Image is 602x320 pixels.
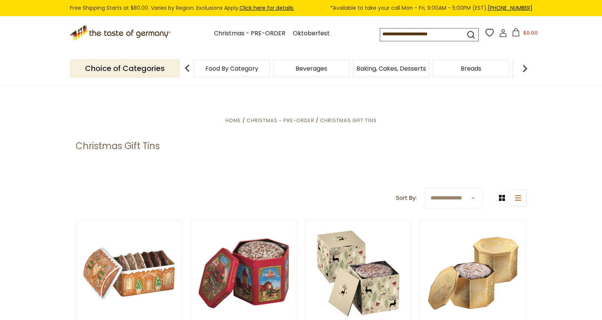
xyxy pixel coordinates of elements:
a: Breads [461,66,481,71]
a: Home [225,117,241,124]
a: Christmas Gift Tins [320,117,377,124]
h1: Christmas Gift Tins [76,140,160,152]
label: Sort By: [396,193,417,203]
a: Oktoberfest [293,29,330,39]
a: Food By Category [205,66,258,71]
p: Choice of Categories [70,59,180,78]
a: Click here for details. [240,4,294,12]
div: Free Shipping Starts at $80.00. Varies by Region. Exclusions Apply. [70,4,532,12]
button: $0.00 [509,28,541,39]
span: *Available to take your call Mon - Fri, 9:00AM - 5:00PM (EST). [330,4,532,12]
img: next arrow [517,61,532,76]
a: Beverages [296,66,327,71]
a: Baking, Cakes, Desserts [356,66,426,71]
a: [PHONE_NUMBER] [488,4,532,12]
img: previous arrow [180,61,195,76]
a: Christmas - PRE-ORDER [214,29,285,39]
a: Christmas - PRE-ORDER [247,117,314,124]
span: $0.00 [523,29,538,36]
